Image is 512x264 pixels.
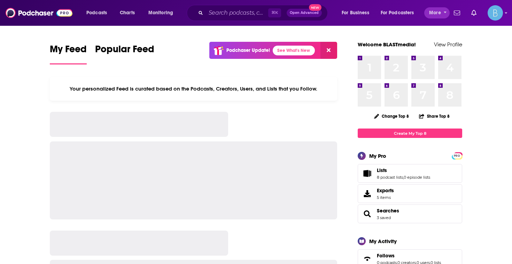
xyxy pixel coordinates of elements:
img: User Profile [488,5,503,21]
button: Show profile menu [488,5,503,21]
span: New [309,4,321,11]
button: open menu [376,7,424,18]
span: Searches [358,204,462,223]
div: Your personalized Feed is curated based on the Podcasts, Creators, Users, and Lists that you Follow. [50,77,337,101]
span: PRO [453,153,461,158]
span: Follows [377,253,395,259]
div: Search podcasts, credits, & more... [193,5,334,21]
button: open menu [82,7,116,18]
span: Podcasts [86,8,107,18]
a: 8 podcast lists [377,175,403,180]
a: Create My Top 8 [358,129,462,138]
span: For Podcasters [381,8,414,18]
span: ⌘ K [268,8,281,17]
p: Podchaser Update! [226,47,270,53]
a: Searches [377,208,399,214]
div: My Activity [369,238,397,244]
a: View Profile [434,41,462,48]
span: Exports [360,189,374,199]
span: Logged in as BLASTmedia [488,5,503,21]
span: For Business [342,8,369,18]
a: 3 saved [377,215,391,220]
span: Popular Feed [95,43,154,59]
a: Lists [360,169,374,178]
a: Follows [377,253,441,259]
div: My Pro [369,153,386,159]
img: Podchaser - Follow, Share and Rate Podcasts [6,6,72,20]
span: Charts [120,8,135,18]
span: Lists [377,167,387,173]
a: Popular Feed [95,43,154,64]
span: More [429,8,441,18]
a: Exports [358,184,462,203]
button: Share Top 8 [419,109,450,123]
a: PRO [453,153,461,158]
span: My Feed [50,43,87,59]
input: Search podcasts, credits, & more... [206,7,268,18]
a: Show notifications dropdown [451,7,463,19]
span: Exports [377,187,394,194]
a: Welcome BLASTmedia! [358,41,416,48]
a: Lists [377,167,430,173]
a: Charts [115,7,139,18]
a: See What's New [273,46,315,55]
span: Monitoring [148,8,173,18]
span: , [403,175,404,180]
button: open menu [143,7,182,18]
a: My Feed [50,43,87,64]
button: Open AdvancedNew [287,9,322,17]
span: 5 items [377,195,394,200]
span: Lists [358,164,462,183]
button: open menu [424,7,450,18]
span: Open Advanced [290,11,319,15]
button: Change Top 8 [370,112,413,121]
a: Show notifications dropdown [468,7,479,19]
a: Searches [360,209,374,219]
a: Follows [360,254,374,264]
a: 0 episode lists [404,175,430,180]
button: open menu [337,7,378,18]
